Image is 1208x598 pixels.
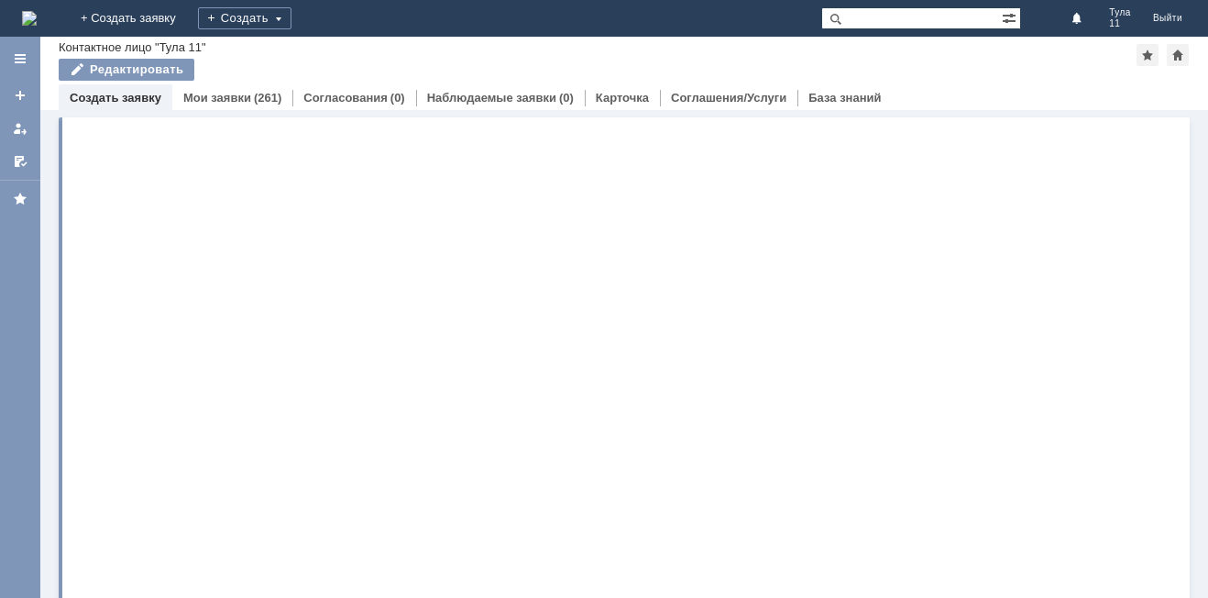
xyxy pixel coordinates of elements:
div: (261) [254,91,281,105]
div: (0) [559,91,574,105]
a: Наблюдаемые заявки [427,91,556,105]
span: Тула [1109,7,1131,18]
span: Расширенный поиск [1002,8,1020,26]
a: Соглашения/Услуги [671,91,786,105]
div: Контактное лицо "Тула 11" [59,40,206,54]
div: (0) [390,91,405,105]
a: Карточка [596,91,649,105]
a: Мои заявки [5,114,35,143]
a: База знаний [808,91,881,105]
span: 11 [1109,18,1131,29]
a: Перейти на домашнюю страницу [22,11,37,26]
div: Создать [198,7,291,29]
a: Создать заявку [5,81,35,110]
div: Добавить в избранное [1137,44,1159,66]
a: Мои согласования [5,147,35,176]
a: Создать заявку [70,91,161,105]
a: Согласования [303,91,388,105]
img: logo [22,11,37,26]
a: Мои заявки [183,91,251,105]
div: Сделать домашней страницей [1167,44,1189,66]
